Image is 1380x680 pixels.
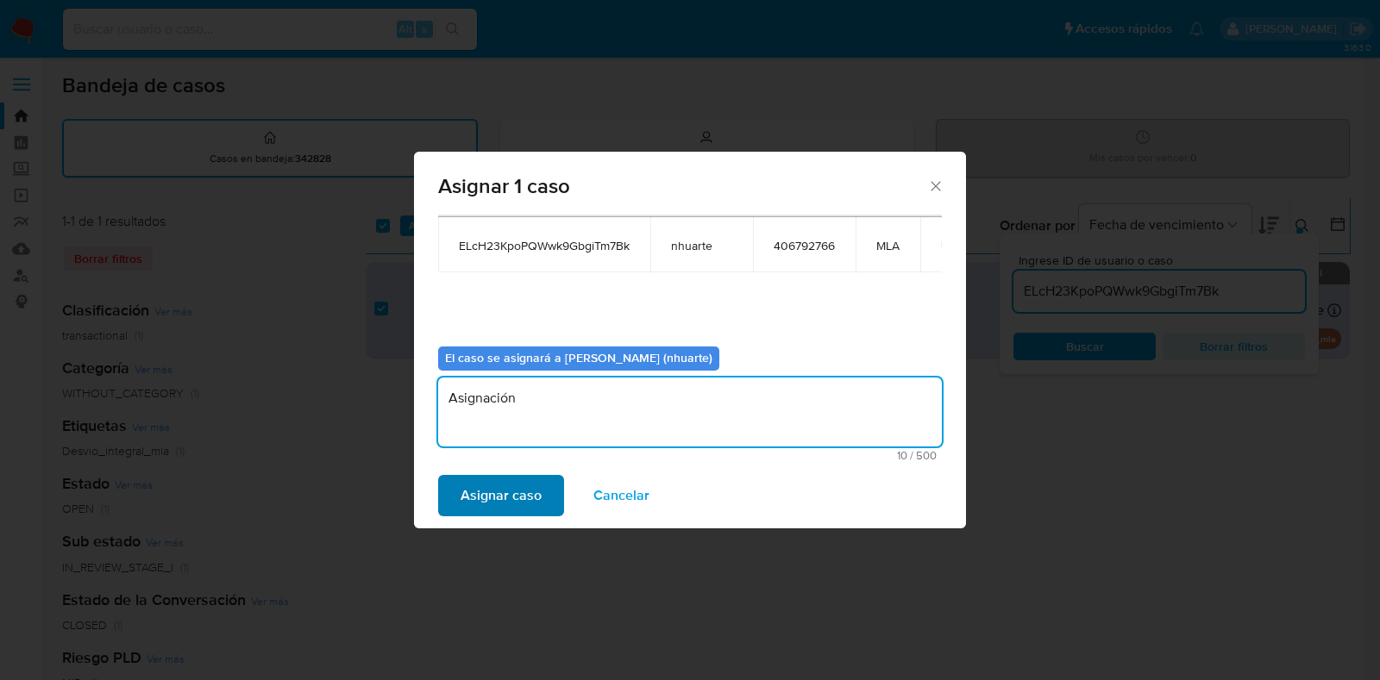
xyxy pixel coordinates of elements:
span: 406792766 [774,238,835,253]
span: nhuarte [671,238,732,253]
span: ELcH23KpoPQWwk9GbgiTm7Bk [459,238,630,253]
span: MLA [876,238,900,253]
button: icon-button [941,234,962,255]
button: Cancelar [571,475,672,516]
span: Asignar 1 caso [438,176,927,197]
div: assign-modal [414,152,966,528]
span: Máximo 500 caracteres [443,450,937,461]
button: Asignar caso [438,475,564,516]
span: Cancelar [593,477,649,515]
b: El caso se asignará a [PERSON_NAME] (nhuarte) [445,349,712,366]
textarea: Asignación [438,377,942,446]
span: Asignar caso [461,477,542,515]
button: Cerrar ventana [927,178,943,193]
